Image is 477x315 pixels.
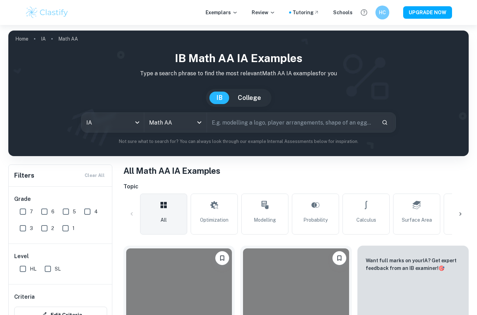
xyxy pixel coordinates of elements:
[14,138,463,145] p: Not sure what to search for? You can always look through our example Internal Assessments below f...
[15,34,28,44] a: Home
[206,9,238,16] p: Exemplars
[14,50,463,67] h1: IB Math AA IA examples
[403,6,452,19] button: UPGRADE NOW
[333,9,353,16] a: Schools
[73,208,76,215] span: 5
[332,251,346,265] button: Bookmark
[356,216,376,224] span: Calculus
[123,182,469,191] h6: Topic
[51,208,54,215] span: 6
[200,216,228,224] span: Optimization
[51,224,54,232] span: 2
[30,208,33,215] span: 7
[252,9,275,16] p: Review
[379,9,387,16] h6: HC
[303,216,328,224] span: Probability
[293,9,319,16] a: Tutoring
[58,35,78,43] p: Math AA
[358,7,370,18] button: Help and Feedback
[366,257,460,272] p: Want full marks on your IA ? Get expert feedback from an IB examiner!
[30,224,33,232] span: 3
[379,117,391,128] button: Search
[215,251,229,265] button: Bookmark
[123,164,469,177] h1: All Math AA IA Examples
[402,216,432,224] span: Surface Area
[94,208,98,215] span: 4
[41,34,46,44] a: IA
[30,265,36,273] span: HL
[375,6,389,19] button: HC
[14,171,34,180] h6: Filters
[207,113,376,132] input: E.g. modelling a logo, player arrangements, shape of an egg...
[8,31,469,156] img: profile cover
[14,69,463,78] p: Type a search phrase to find the most relevant Math AA IA examples for you
[72,224,75,232] span: 1
[81,113,144,132] div: IA
[209,92,229,104] button: IB
[25,6,69,19] img: Clastify logo
[439,265,444,271] span: 🎯
[55,265,61,273] span: SL
[231,92,268,104] button: College
[194,118,204,127] button: Open
[161,216,167,224] span: All
[14,252,107,261] h6: Level
[254,216,276,224] span: Modelling
[14,293,35,301] h6: Criteria
[14,195,107,203] h6: Grade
